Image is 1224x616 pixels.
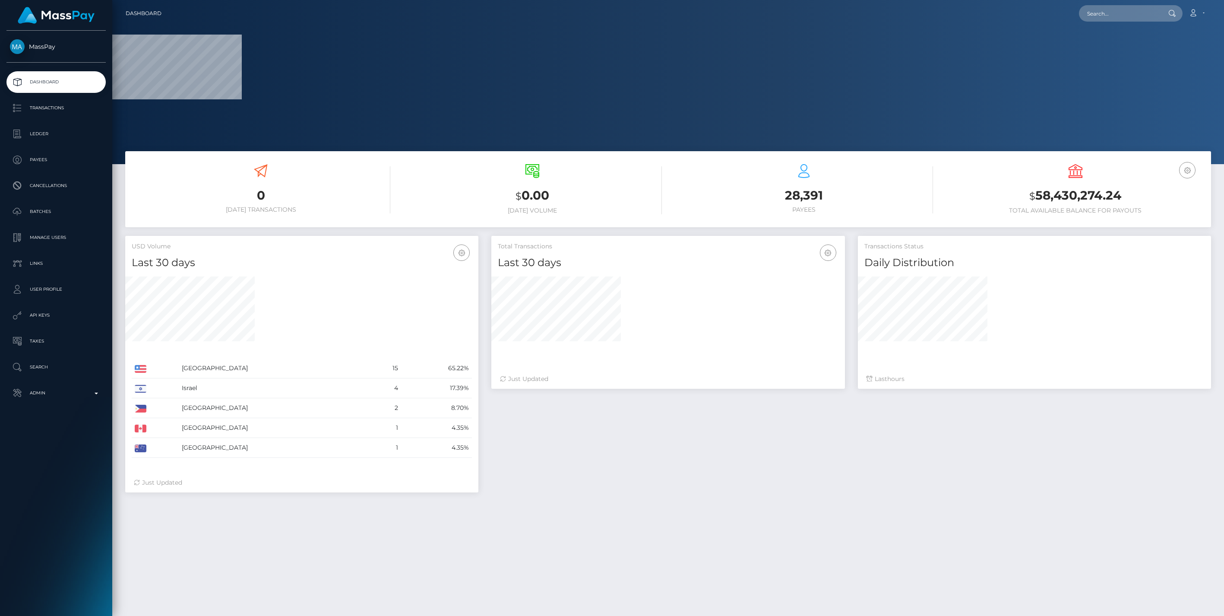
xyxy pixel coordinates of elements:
h6: Total Available Balance for Payouts [946,207,1205,214]
h6: [DATE] Transactions [132,206,390,213]
a: Manage Users [6,227,106,248]
p: Transactions [10,102,102,114]
p: Ledger [10,127,102,140]
input: Search... [1079,5,1160,22]
h3: 0 [132,187,390,204]
h3: 28,391 [675,187,933,204]
a: Payees [6,149,106,171]
span: MassPay [6,43,106,51]
td: 4.35% [401,418,472,438]
h5: Total Transactions [498,242,838,251]
small: $ [516,190,522,202]
img: MassPay [10,39,25,54]
td: 15 [370,359,401,378]
p: Manage Users [10,231,102,244]
img: PH.png [135,405,146,413]
p: Cancellations [10,179,102,192]
div: Last hours [867,375,1202,384]
h4: Last 30 days [132,255,472,270]
p: Links [10,257,102,270]
a: Search [6,356,106,378]
td: 1 [370,418,401,438]
a: Transactions [6,97,106,119]
h4: Last 30 days [498,255,838,270]
td: 17.39% [401,378,472,398]
a: Cancellations [6,175,106,197]
h3: 58,430,274.24 [946,187,1205,205]
td: 1 [370,438,401,458]
div: Just Updated [134,478,470,487]
img: IL.png [135,385,146,393]
p: User Profile [10,283,102,296]
td: 8.70% [401,398,472,418]
h5: Transactions Status [864,242,1205,251]
a: Admin [6,382,106,404]
a: Ledger [6,123,106,145]
h6: Payees [675,206,933,213]
p: Dashboard [10,76,102,89]
p: API Keys [10,309,102,322]
a: Taxes [6,330,106,352]
td: Israel [179,378,370,398]
p: Search [10,361,102,374]
td: [GEOGRAPHIC_DATA] [179,359,370,378]
h6: [DATE] Volume [403,207,662,214]
a: Batches [6,201,106,222]
p: Taxes [10,335,102,348]
img: US.png [135,365,146,373]
h5: USD Volume [132,242,472,251]
small: $ [1029,190,1035,202]
td: [GEOGRAPHIC_DATA] [179,438,370,458]
td: 65.22% [401,359,472,378]
a: User Profile [6,279,106,300]
a: Dashboard [6,71,106,93]
img: AU.png [135,445,146,452]
td: 4 [370,378,401,398]
h4: Daily Distribution [864,255,1205,270]
td: [GEOGRAPHIC_DATA] [179,398,370,418]
img: CA.png [135,425,146,432]
td: 4.35% [401,438,472,458]
p: Admin [10,387,102,400]
a: API Keys [6,305,106,326]
a: Dashboard [126,4,161,22]
div: Just Updated [500,375,836,384]
p: Batches [10,205,102,218]
h3: 0.00 [403,187,662,205]
td: 2 [370,398,401,418]
img: MassPay Logo [18,7,95,24]
a: Links [6,253,106,274]
p: Payees [10,153,102,166]
td: [GEOGRAPHIC_DATA] [179,418,370,438]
